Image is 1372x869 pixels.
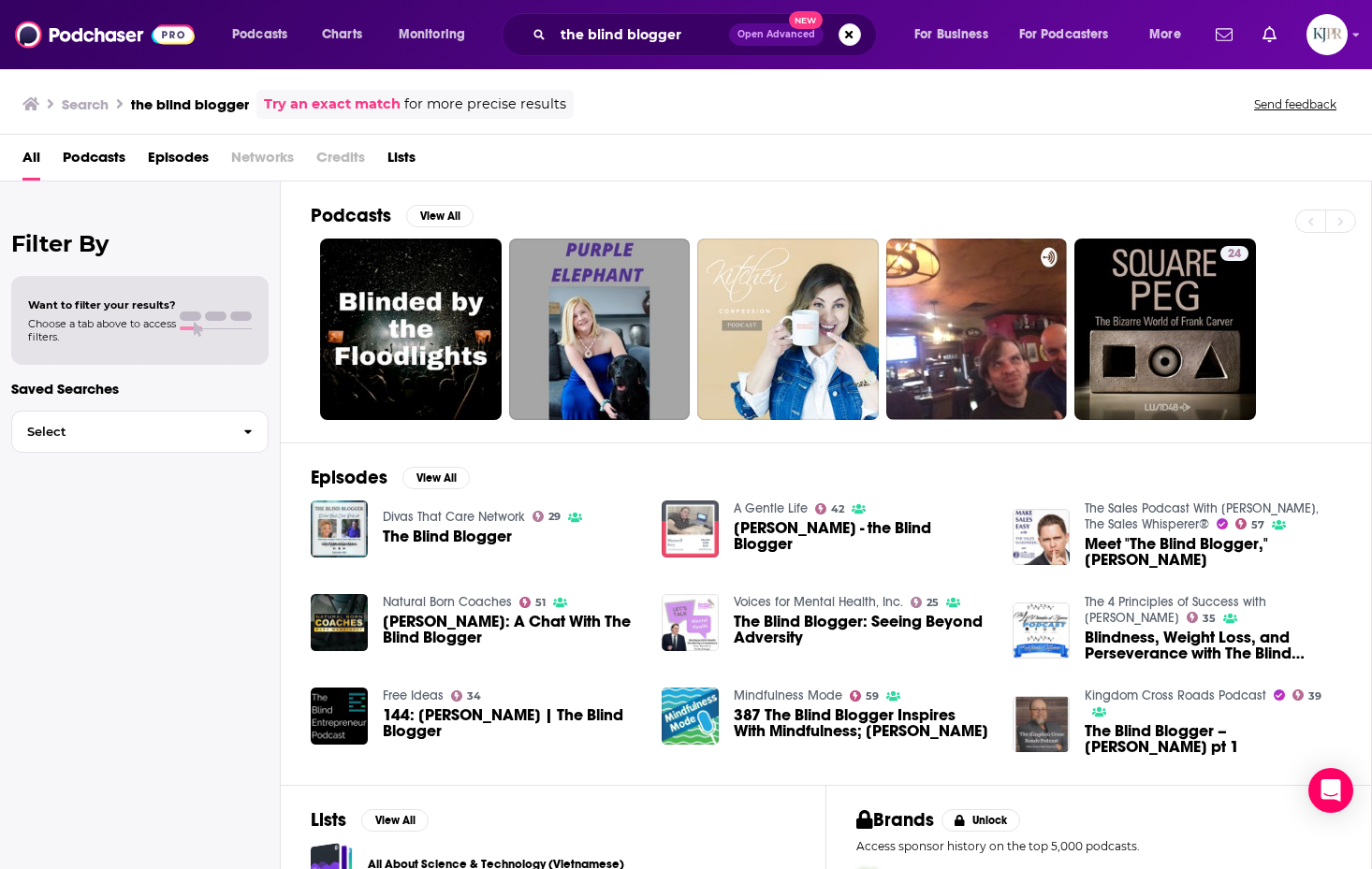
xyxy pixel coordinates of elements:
[1013,602,1070,659] img: Blindness, Weight Loss, and Perseverance with The Blind Blogger Maxwell Ivey
[866,692,879,701] span: 59
[63,142,125,181] a: Podcasts
[1308,768,1353,813] div: Open Intercom Messenger
[310,20,373,50] a: Charts
[1074,239,1256,420] a: 24
[831,505,844,514] span: 42
[1292,689,1322,701] a: 39
[914,22,988,48] span: For Business
[662,500,719,558] img: Maxwell Ivey - the Blind Blogger
[387,142,416,181] span: Lists
[1085,536,1341,568] a: Meet "The Blind Blogger," Max Ivey
[533,511,562,522] a: 29
[1013,696,1070,753] img: The Blind Blogger – Maxwell Ivey pt 1
[311,466,387,489] h2: Episodes
[1085,630,1341,661] span: Blindness, Weight Loss, and Perseverance with The Blind Blogger [PERSON_NAME]
[1306,14,1348,55] button: Show profile menu
[232,22,287,48] span: Podcasts
[911,597,940,608] a: 25
[383,594,512,610] a: Natural Born Coaches
[1013,509,1070,566] img: Meet "The Blind Blogger," Max Ivey
[148,142,209,181] span: Episodes
[1019,22,1109,48] span: For Podcasters
[1085,500,1319,532] a: The Sales Podcast With Wes Schaeffer, The Sales Whisperer®
[311,204,474,227] a: PodcastsView All
[519,13,895,56] div: Search podcasts, credits, & more...
[386,20,489,50] button: open menu
[737,30,815,39] span: Open Advanced
[1085,723,1341,755] span: The Blind Blogger – [PERSON_NAME] pt 1
[131,95,249,113] h3: the blind blogger
[62,95,109,113] h3: Search
[1203,615,1216,623] span: 35
[734,520,990,552] a: Maxwell Ivey - the Blind Blogger
[1208,19,1240,51] a: Show notifications dropdown
[856,808,934,832] h2: Brands
[311,500,368,558] img: The Blind Blogger
[734,614,990,645] a: The Blind Blogger: Seeing Beyond Adversity
[856,839,1341,853] p: Access sponsor history on the top 5,000 podcasts.
[316,142,365,181] span: Credits
[22,142,40,181] a: All
[734,594,903,610] a: Voices for Mental Health, Inc.
[28,298,176,311] span: Want to filter your results?
[15,17,195,52] img: Podchaser - Follow, Share and Rate Podcasts
[311,594,368,651] a: Maxwell Ivey: A Chat With The Blind Blogger
[28,317,176,343] span: Choose a tab above to access filters.
[12,426,228,438] span: Select
[734,688,842,703] a: Mindfulness Mode
[11,230,269,257] h2: Filter By
[322,22,362,48] span: Charts
[1085,630,1341,661] a: Blindness, Weight Loss, and Perseverance with The Blind Blogger Maxwell Ivey
[734,707,990,739] span: 387 The Blind Blogger Inspires With Mindfulness; [PERSON_NAME]
[1308,692,1321,701] span: 39
[404,94,566,115] span: for more precise results
[1085,594,1266,626] a: The 4 Principles of Success with Antonio Holman
[729,23,824,46] button: Open AdvancedNew
[383,529,512,544] a: The Blind Blogger
[927,599,939,607] span: 25
[11,411,269,453] button: Select
[1228,245,1241,264] span: 24
[402,467,470,489] button: View All
[264,94,401,115] a: Try an exact match
[383,707,639,739] a: 144: Maxwell Ivey | The Blind Blogger
[548,513,561,521] span: 29
[1306,14,1348,55] span: Logged in as KJPRpodcast
[1255,19,1284,51] a: Show notifications dropdown
[662,594,719,651] img: The Blind Blogger: Seeing Beyond Adversity
[383,707,639,739] span: 144: [PERSON_NAME] | The Blind Blogger
[553,20,729,50] input: Search podcasts, credits, & more...
[311,808,346,832] h2: Lists
[1085,688,1266,703] a: Kingdom Cross Roads Podcast
[361,809,429,832] button: View All
[789,11,823,29] span: New
[901,20,1012,50] button: open menu
[311,688,368,745] img: 144: Maxwell Ivey | The Blind Blogger
[1085,723,1341,755] a: The Blind Blogger – Maxwell Ivey pt 1
[815,503,845,514] a: 42
[850,690,880,702] a: 59
[451,690,482,702] a: 34
[311,204,391,227] h2: Podcasts
[519,597,547,608] a: 51
[535,599,546,607] span: 51
[1149,22,1181,48] span: More
[734,500,808,516] a: A Gentle Life
[11,380,269,398] p: Saved Searches
[1085,536,1341,568] span: Meet "The Blind Blogger," [PERSON_NAME]
[941,809,1021,832] button: Unlock
[662,688,719,745] a: 387 The Blind Blogger Inspires With Mindfulness; Maxwell Ivey
[399,22,465,48] span: Monitoring
[1007,20,1136,50] button: open menu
